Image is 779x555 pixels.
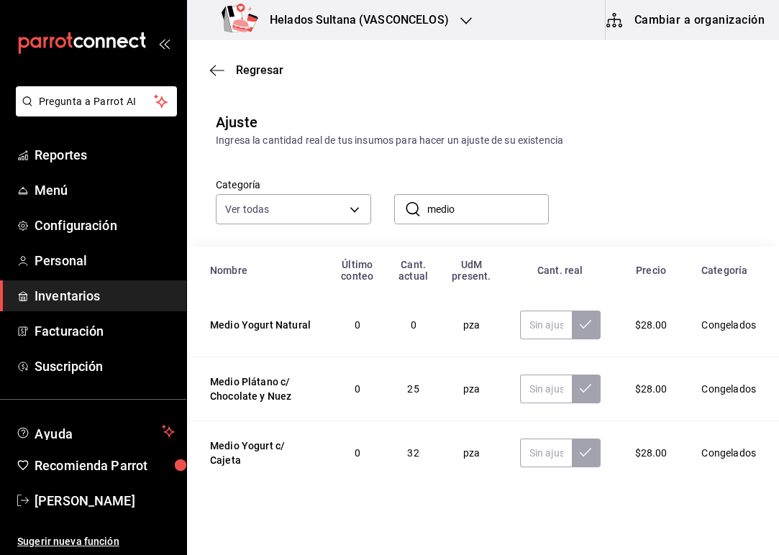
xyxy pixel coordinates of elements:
span: Ayuda [35,423,156,440]
span: Regresar [236,63,283,77]
div: UdM present. [449,259,494,282]
span: $28.00 [635,319,668,331]
span: 0 [355,383,360,395]
span: 25 [407,383,419,395]
td: Congelados [684,421,779,485]
span: 0 [355,319,360,331]
a: Pregunta a Parrot AI [10,104,177,119]
div: Categoría [693,265,756,276]
button: Pregunta a Parrot AI [16,86,177,116]
span: 32 [407,447,419,459]
input: Sin ajuste [520,439,572,467]
span: Facturación [35,321,175,341]
span: Sugerir nueva función [17,534,175,549]
td: pza [440,421,503,485]
span: Ver todas [225,202,269,216]
button: open_drawer_menu [158,37,170,49]
span: $28.00 [635,447,668,459]
h3: Helados Sultana (VASCONCELOS) [258,12,449,29]
div: Cant. actual [395,259,432,282]
input: Buscar nombre de insumo [427,195,550,224]
td: pza [440,357,503,421]
span: $28.00 [635,383,668,395]
span: Pregunta a Parrot AI [39,94,155,109]
td: Medio Plátano c/ Chocolate y Nuez [187,357,328,421]
span: Inventarios [35,286,175,306]
div: Ingresa la cantidad real de tus insumos para hacer un ajuste de su existencia [216,133,750,148]
span: Configuración [35,216,175,235]
span: 0 [411,319,416,331]
div: Precio [627,265,676,276]
span: [PERSON_NAME] [35,491,175,510]
button: Regresar [210,63,283,77]
div: Último conteo [337,259,378,282]
span: Personal [35,251,175,270]
div: Nombre [210,265,319,276]
td: pza [440,293,503,357]
span: Suscripción [35,357,175,376]
input: Sin ajuste [520,311,572,339]
span: Recomienda Parrot [35,456,175,475]
td: Medio Yogurt Natural [187,293,328,357]
td: Congelados [684,293,779,357]
div: Ajuste [216,111,258,133]
td: Congelados [684,357,779,421]
input: Sin ajuste [520,375,572,403]
span: Reportes [35,145,175,165]
div: Cant. real [511,265,609,276]
span: Menú [35,180,175,200]
label: Categoría [216,180,371,190]
span: 0 [355,447,360,459]
td: Medio Yogurt c/ Cajeta [187,421,328,485]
